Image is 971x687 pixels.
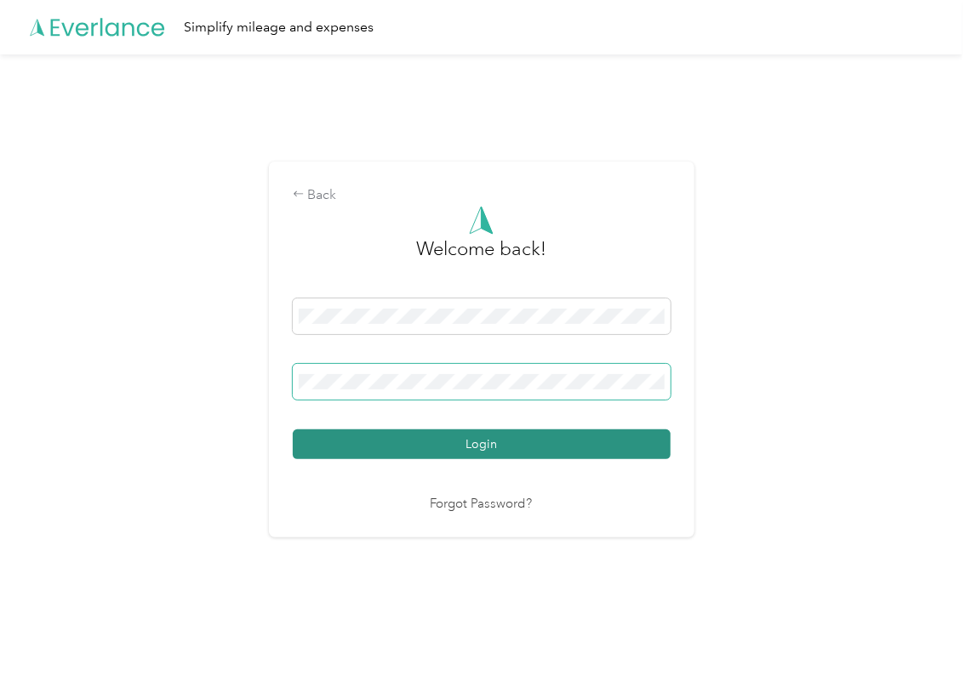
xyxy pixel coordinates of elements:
[184,17,374,38] div: Simplify mileage and expenses
[293,185,671,206] div: Back
[416,235,546,281] h3: greeting
[293,429,671,459] button: Login
[876,592,971,687] iframe: Everlance-gr Chat Button Frame
[431,495,533,514] a: Forgot Password?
